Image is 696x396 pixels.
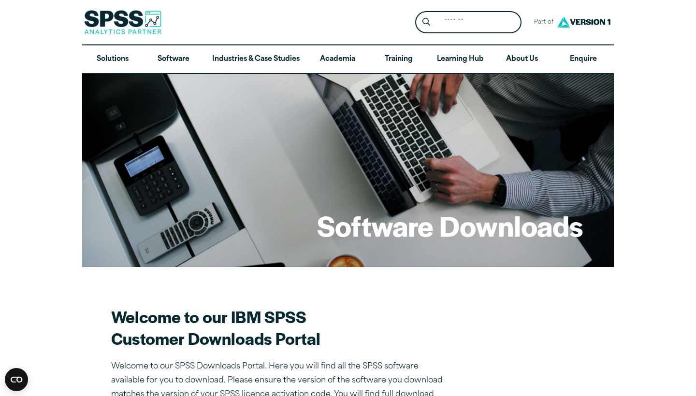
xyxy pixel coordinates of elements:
button: Open CMP widget [5,368,28,391]
a: Solutions [82,45,143,73]
form: Site Header Search Form [415,11,522,34]
a: Enquire [553,45,614,73]
img: SPSS Analytics Partner [84,10,161,34]
a: Software [143,45,204,73]
h1: Software Downloads [317,207,583,244]
nav: Desktop version of site main menu [82,45,614,73]
h2: Welcome to our IBM SPSS Customer Downloads Portal [111,306,449,349]
a: Learning Hub [429,45,492,73]
svg: Search magnifying glass icon [422,18,430,26]
button: Search magnifying glass icon [418,14,435,31]
a: Industries & Case Studies [204,45,307,73]
a: About Us [492,45,552,73]
a: Training [368,45,429,73]
img: Version1 Logo [555,13,613,31]
span: Part of [529,15,555,29]
a: Academia [307,45,368,73]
